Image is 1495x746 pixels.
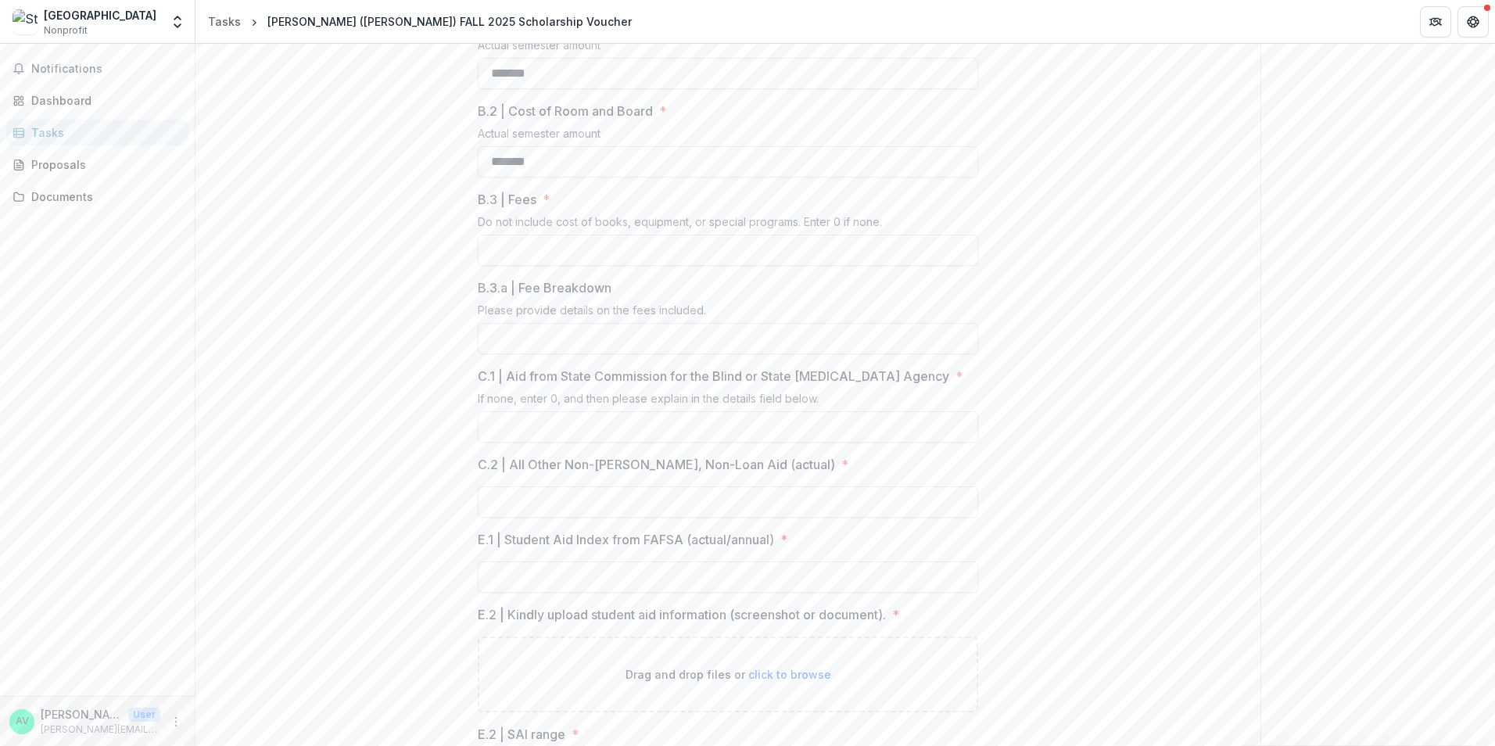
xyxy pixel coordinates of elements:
[6,120,188,145] a: Tasks
[478,278,611,297] p: B.3.a | Fee Breakdown
[13,9,38,34] img: St. John's University
[6,152,188,178] a: Proposals
[478,530,774,549] p: E.1 | Student Aid Index from FAFSA (actual/annual)
[267,13,632,30] div: [PERSON_NAME] ([PERSON_NAME]) FALL 2025 Scholarship Voucher
[478,455,835,474] p: C.2 | All Other Non-[PERSON_NAME], Non-Loan Aid (actual)
[41,706,122,723] p: [PERSON_NAME]
[31,124,176,141] div: Tasks
[478,725,565,744] p: E.2 | SAI range
[1457,6,1489,38] button: Get Help
[478,367,949,386] p: C.1 | Aid from State Commission for the Blind or State [MEDICAL_DATA] Agency
[478,392,978,411] div: If none, enter 0, and then please explain in the details field below.
[167,6,188,38] button: Open entity switcher
[6,56,188,81] button: Notifications
[748,668,831,681] span: click to browse
[31,92,176,109] div: Dashboard
[44,7,156,23] div: [GEOGRAPHIC_DATA]
[478,303,978,323] div: Please provide details on the fees included.
[478,215,978,235] div: Do not include cost of books, equipment, or special programs. Enter 0 if none.
[208,13,241,30] div: Tasks
[31,63,182,76] span: Notifications
[31,156,176,173] div: Proposals
[44,23,88,38] span: Nonprofit
[41,723,160,737] p: [PERSON_NAME][EMAIL_ADDRESS][PERSON_NAME][DOMAIN_NAME]
[128,708,160,722] p: User
[1420,6,1451,38] button: Partners
[626,666,831,683] p: Drag and drop files or
[478,127,978,146] div: Actual semester amount
[202,10,247,33] a: Tasks
[6,88,188,113] a: Dashboard
[478,38,978,58] div: Actual semester amount
[478,190,536,209] p: B.3 | Fees
[31,188,176,205] div: Documents
[478,102,653,120] p: B.2 | Cost of Room and Board
[16,716,29,726] div: Amanda Voskinarian
[6,184,188,210] a: Documents
[167,712,185,731] button: More
[478,605,886,624] p: E.2 | Kindly upload student aid information (screenshot or document).
[202,10,638,33] nav: breadcrumb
